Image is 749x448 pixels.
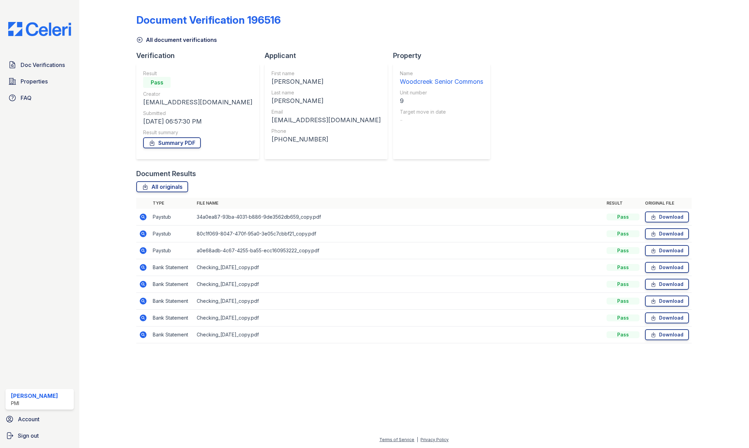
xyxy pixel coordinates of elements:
[417,437,418,442] div: |
[136,181,188,192] a: All originals
[607,331,639,338] div: Pass
[645,245,689,256] a: Download
[194,326,604,343] td: Checking_[DATE]_copy.pdf
[143,91,252,97] div: Creator
[265,51,393,60] div: Applicant
[400,70,483,77] div: Name
[143,137,201,148] a: Summary PDF
[607,298,639,305] div: Pass
[645,329,689,340] a: Download
[607,281,639,288] div: Pass
[400,77,483,87] div: Woodcreek Senior Commons
[5,58,74,72] a: Doc Verifications
[194,198,604,209] th: File name
[11,400,58,407] div: PMI
[11,392,58,400] div: [PERSON_NAME]
[645,228,689,239] a: Download
[194,293,604,310] td: Checking_[DATE]_copy.pdf
[21,77,48,85] span: Properties
[194,310,604,326] td: Checking_[DATE]_copy.pdf
[21,94,32,102] span: FAQ
[272,135,381,144] div: [PHONE_NUMBER]
[400,115,483,125] div: -
[5,74,74,88] a: Properties
[3,22,77,36] img: CE_Logo_Blue-a8612792a0a2168367f1c8372b55b34899dd931a85d93a1a3d3e32e68fde9ad4.png
[18,415,39,423] span: Account
[272,89,381,96] div: Last name
[150,209,194,226] td: Paystub
[194,276,604,293] td: Checking_[DATE]_copy.pdf
[604,198,642,209] th: Result
[400,96,483,106] div: 9
[400,89,483,96] div: Unit number
[150,259,194,276] td: Bank Statement
[150,326,194,343] td: Bank Statement
[272,108,381,115] div: Email
[645,211,689,222] a: Download
[607,247,639,254] div: Pass
[272,70,381,77] div: First name
[194,259,604,276] td: Checking_[DATE]_copy.pdf
[143,117,252,126] div: [DATE] 06:57:30 PM
[143,77,171,88] div: Pass
[393,51,496,60] div: Property
[607,264,639,271] div: Pass
[645,279,689,290] a: Download
[645,262,689,273] a: Download
[420,437,449,442] a: Privacy Policy
[272,96,381,106] div: [PERSON_NAME]
[607,314,639,321] div: Pass
[150,310,194,326] td: Bank Statement
[150,276,194,293] td: Bank Statement
[21,61,65,69] span: Doc Verifications
[143,97,252,107] div: [EMAIL_ADDRESS][DOMAIN_NAME]
[3,412,77,426] a: Account
[150,293,194,310] td: Bank Statement
[5,91,74,105] a: FAQ
[720,421,742,441] iframe: chat widget
[18,432,39,440] span: Sign out
[194,242,604,259] td: a0e68adb-4c67-4255-ba55-ecc160953222_copy.pdf
[136,51,265,60] div: Verification
[136,14,281,26] div: Document Verification 196516
[3,429,77,443] a: Sign out
[143,70,252,77] div: Result
[645,296,689,307] a: Download
[272,128,381,135] div: Phone
[150,198,194,209] th: Type
[607,214,639,220] div: Pass
[150,242,194,259] td: Paystub
[645,312,689,323] a: Download
[150,226,194,242] td: Paystub
[194,226,604,242] td: 80c1f069-8047-470f-95a0-3e05c7cbbf21_copy.pdf
[379,437,414,442] a: Terms of Service
[607,230,639,237] div: Pass
[136,36,217,44] a: All document verifications
[272,115,381,125] div: [EMAIL_ADDRESS][DOMAIN_NAME]
[642,198,692,209] th: Original file
[143,129,252,136] div: Result summary
[143,110,252,117] div: Submitted
[400,108,483,115] div: Target move in date
[194,209,604,226] td: 34a0ea87-93ba-4031-b886-9de3562db659_copy.pdf
[272,77,381,87] div: [PERSON_NAME]
[136,169,196,179] div: Document Results
[400,70,483,87] a: Name Woodcreek Senior Commons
